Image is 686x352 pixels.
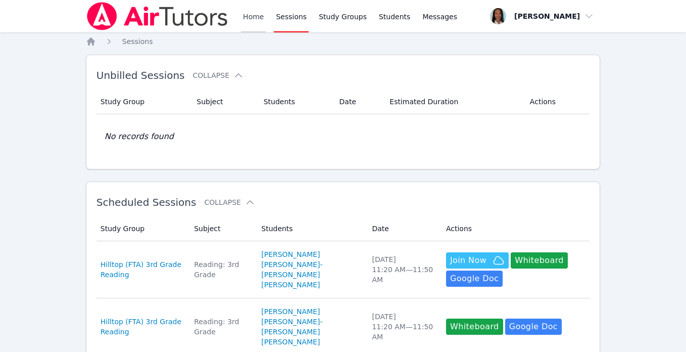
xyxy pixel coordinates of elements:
[524,90,590,114] th: Actions
[101,317,182,337] a: Hilltop (FTA) 3rd Grade Reading
[446,319,503,335] button: Whiteboard
[258,90,333,114] th: Students
[261,280,320,290] a: [PERSON_NAME]
[366,216,439,241] th: Date
[122,37,153,46] span: Sessions
[96,90,191,114] th: Study Group
[101,259,182,280] a: Hilltop (FTA) 3rd Grade Reading
[505,319,562,335] a: Google Doc
[122,36,153,47] a: Sessions
[188,216,255,241] th: Subject
[86,36,601,47] nav: Breadcrumb
[446,252,509,269] button: Join Now
[86,2,229,30] img: Air Tutors
[511,252,568,269] button: Whiteboard
[193,70,243,80] button: Collapse
[96,216,188,241] th: Study Group
[333,90,384,114] th: Date
[96,69,185,81] span: Unbilled Sessions
[440,216,590,241] th: Actions
[261,259,360,280] a: [PERSON_NAME]-[PERSON_NAME]
[422,12,457,22] span: Messages
[261,249,320,259] a: [PERSON_NAME]
[372,312,433,342] div: [DATE] 11:20 AM — 11:50 AM
[261,306,320,317] a: [PERSON_NAME]
[450,254,486,267] span: Join Now
[383,90,524,114] th: Estimated Duration
[261,337,320,347] a: [PERSON_NAME]
[261,317,360,337] a: [PERSON_NAME]-[PERSON_NAME]
[190,90,257,114] th: Subject
[194,259,249,280] div: Reading: 3rd Grade
[96,114,590,159] td: No records found
[194,317,249,337] div: Reading: 3rd Grade
[96,196,197,208] span: Scheduled Sessions
[446,271,503,287] a: Google Doc
[96,241,590,298] tr: Hilltop (FTA) 3rd Grade ReadingReading: 3rd Grade[PERSON_NAME][PERSON_NAME]-[PERSON_NAME][PERSON_...
[204,197,255,207] button: Collapse
[372,254,433,285] div: [DATE] 11:20 AM — 11:50 AM
[255,216,366,241] th: Students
